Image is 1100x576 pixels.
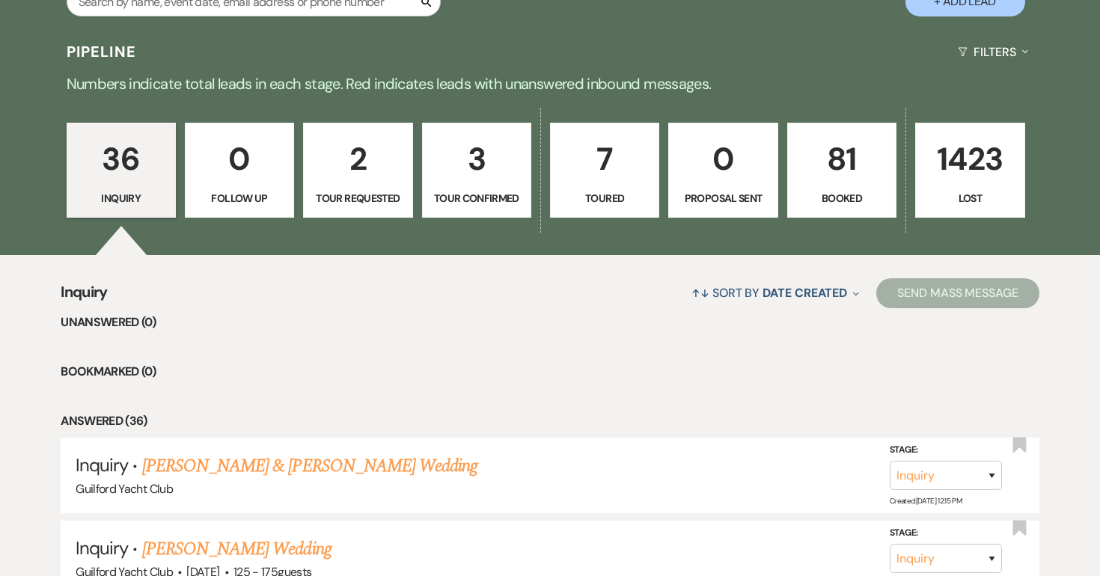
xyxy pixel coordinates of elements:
[61,411,1039,431] li: Answered (36)
[550,123,659,218] a: 7Toured
[952,32,1033,72] button: Filters
[797,134,887,184] p: 81
[11,72,1089,96] p: Numbers indicate total leads in each stage. Red indicates leads with unanswered inbound messages.
[422,123,531,218] a: 3Tour Confirmed
[195,190,284,206] p: Follow Up
[303,123,412,218] a: 2Tour Requested
[313,190,403,206] p: Tour Requested
[195,134,284,184] p: 0
[890,442,1002,459] label: Stage:
[142,453,477,480] a: [PERSON_NAME] & [PERSON_NAME] Wedding
[142,536,331,563] a: [PERSON_NAME] Wedding
[678,190,768,206] p: Proposal Sent
[890,496,962,506] span: Created: [DATE] 12:15 PM
[797,190,887,206] p: Booked
[76,190,166,206] p: Inquiry
[61,313,1039,332] li: Unanswered (0)
[890,525,1002,542] label: Stage:
[76,481,173,497] span: Guilford Yacht Club
[76,134,166,184] p: 36
[61,362,1039,382] li: Bookmarked (0)
[678,134,768,184] p: 0
[787,123,896,218] a: 81Booked
[915,123,1024,218] a: 1423Lost
[925,190,1015,206] p: Lost
[925,134,1015,184] p: 1423
[560,134,650,184] p: 7
[685,273,865,313] button: Sort By Date Created
[668,123,777,218] a: 0Proposal Sent
[560,190,650,206] p: Toured
[432,134,522,184] p: 3
[61,281,108,313] span: Inquiry
[432,190,522,206] p: Tour Confirmed
[876,278,1039,308] button: Send Mass Message
[76,453,128,477] span: Inquiry
[691,285,709,301] span: ↑↓
[67,41,137,62] h3: Pipeline
[76,536,128,560] span: Inquiry
[67,123,176,218] a: 36Inquiry
[313,134,403,184] p: 2
[763,285,847,301] span: Date Created
[185,123,294,218] a: 0Follow Up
